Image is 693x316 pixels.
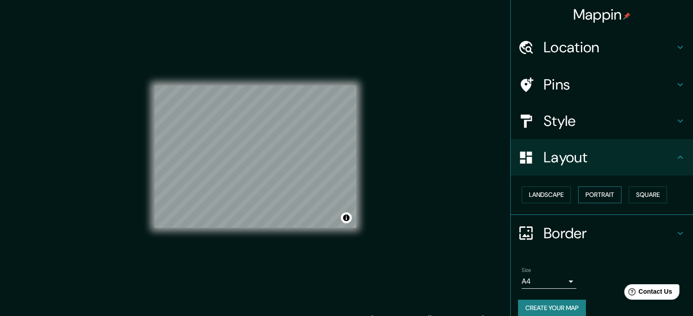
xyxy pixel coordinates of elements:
[341,212,352,223] button: Toggle attribution
[511,29,693,65] div: Location
[544,38,675,56] h4: Location
[544,224,675,242] h4: Border
[623,12,631,20] img: pin-icon.png
[511,139,693,176] div: Layout
[573,5,631,24] h4: Mappin
[511,103,693,139] div: Style
[511,215,693,251] div: Border
[612,281,683,306] iframe: Help widget launcher
[544,112,675,130] h4: Style
[544,75,675,94] h4: Pins
[511,66,693,103] div: Pins
[522,186,571,203] button: Landscape
[522,274,576,289] div: A4
[544,148,675,166] h4: Layout
[154,85,356,228] canvas: Map
[578,186,621,203] button: Portrait
[522,266,531,274] label: Size
[629,186,667,203] button: Square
